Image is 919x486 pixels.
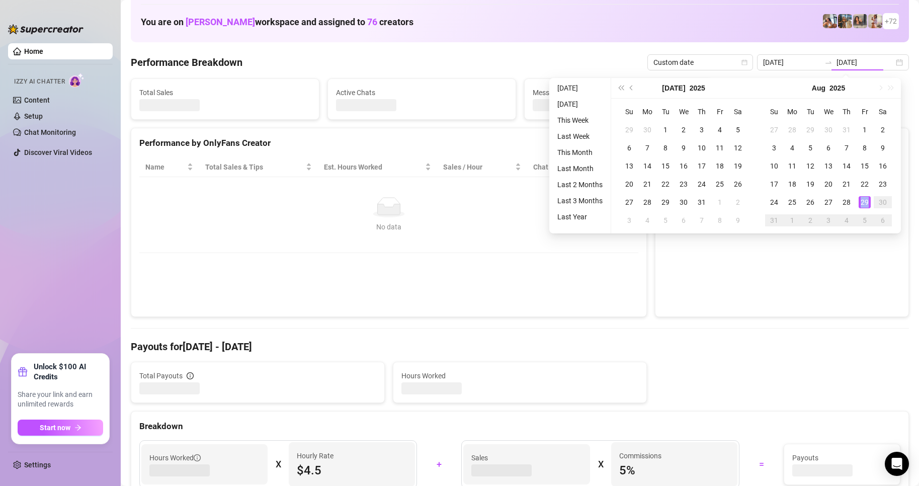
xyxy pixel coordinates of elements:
[619,450,661,461] article: Commissions
[24,461,51,469] a: Settings
[139,87,311,98] span: Total Sales
[139,370,183,381] span: Total Payouts
[199,157,318,177] th: Total Sales & Tips
[18,390,103,410] span: Share your link and earn unlimited rewards
[139,136,638,150] div: Performance by OnlyFans Creator
[423,456,455,472] div: +
[324,161,423,173] div: Est. Hours Worked
[837,57,894,68] input: End date
[619,462,729,478] span: 5 %
[741,59,747,65] span: calendar
[763,57,820,68] input: Start date
[186,17,255,27] span: [PERSON_NAME]
[276,456,281,472] div: X
[194,454,201,461] span: info-circle
[824,58,832,66] span: swap-right
[663,136,900,150] div: Sales by OnlyFans Creator
[471,452,581,463] span: Sales
[885,452,909,476] div: Open Intercom Messenger
[14,77,65,87] span: Izzy AI Chatter
[69,73,85,88] img: AI Chatter
[131,55,242,69] h4: Performance Breakdown
[145,161,185,173] span: Name
[401,370,638,381] span: Hours Worked
[367,17,377,27] span: 76
[141,17,413,28] h1: You are on workspace and assigned to creators
[598,456,603,472] div: X
[74,424,81,431] span: arrow-right
[24,47,43,55] a: Home
[437,157,528,177] th: Sales / Hour
[297,450,333,461] article: Hourly Rate
[149,221,628,232] div: No data
[853,14,867,28] img: Esmeralda (@esme_duhhh)
[792,452,892,463] span: Payouts
[149,452,201,463] span: Hours Worked
[443,161,514,173] span: Sales / Hour
[139,157,199,177] th: Name
[297,462,407,478] span: $4.5
[24,148,92,156] a: Discover Viral Videos
[205,161,304,173] span: Total Sales & Tips
[745,456,778,472] div: =
[34,362,103,382] strong: Unlock $100 AI Credits
[527,157,638,177] th: Chat Conversion
[18,367,28,377] span: gift
[824,58,832,66] span: to
[187,372,194,379] span: info-circle
[823,14,837,28] img: ildgaf (@ildgaff)
[838,14,852,28] img: ash (@babyburberry)
[131,340,909,354] h4: Payouts for [DATE] - [DATE]
[868,14,882,28] img: Mia (@sexcmia)
[653,55,747,70] span: Custom date
[533,161,624,173] span: Chat Conversion
[8,24,83,34] img: logo-BBDzfeDw.svg
[24,96,50,104] a: Content
[24,128,76,136] a: Chat Monitoring
[336,87,508,98] span: Active Chats
[885,16,897,27] span: + 72
[18,420,103,436] button: Start nowarrow-right
[40,424,70,432] span: Start now
[139,420,900,433] div: Breakdown
[533,87,704,98] span: Messages Sent
[24,112,43,120] a: Setup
